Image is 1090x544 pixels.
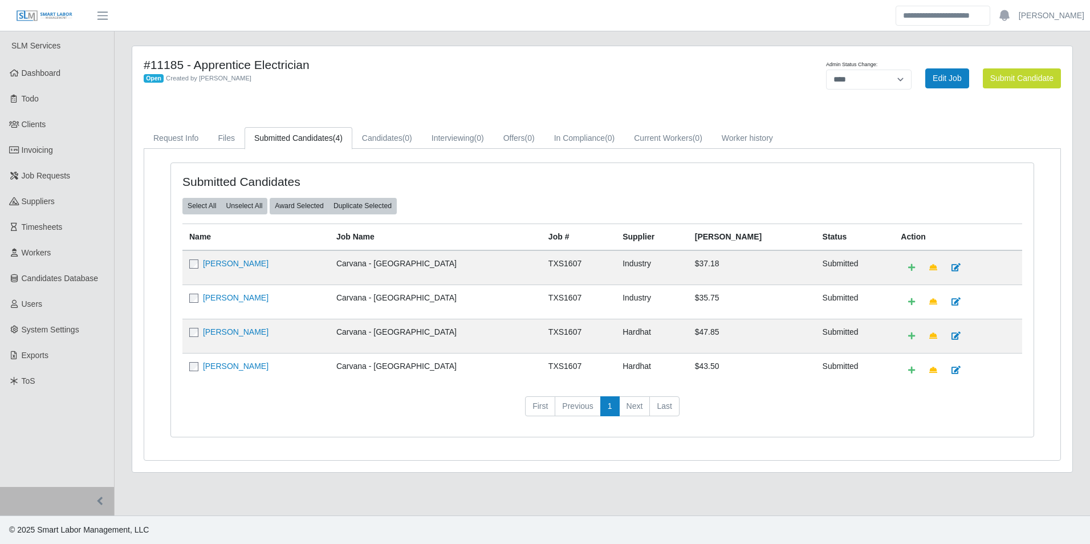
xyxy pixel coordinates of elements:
[925,68,969,88] a: Edit Job
[542,285,616,319] td: TXS1607
[816,224,894,250] th: Status
[983,68,1061,88] button: Submit Candidate
[542,224,616,250] th: Job #
[542,250,616,285] td: TXS1607
[182,174,522,189] h4: Submitted Candidates
[221,198,267,214] button: Unselect All
[22,351,48,360] span: Exports
[616,224,688,250] th: Supplier
[901,258,922,278] a: Add Default Cost Code
[693,133,702,143] span: (0)
[9,525,149,534] span: © 2025 Smart Labor Management, LLC
[816,319,894,353] td: submitted
[270,198,397,214] div: bulk actions
[542,319,616,353] td: TXS1607
[494,127,544,149] a: Offers
[688,319,816,353] td: $47.85
[203,293,269,302] a: [PERSON_NAME]
[616,319,688,353] td: Hardhat
[203,259,269,268] a: [PERSON_NAME]
[328,198,397,214] button: Duplicate Selected
[922,292,945,312] a: Make Team Lead
[22,94,39,103] span: Todo
[182,198,267,214] div: bulk actions
[333,133,343,143] span: (4)
[352,127,422,149] a: Candidates
[896,6,990,26] input: Search
[182,396,1022,426] nav: pagination
[22,120,46,129] span: Clients
[270,198,329,214] button: Award Selected
[894,224,1022,250] th: Action
[245,127,352,149] a: Submitted Candidates
[22,68,61,78] span: Dashboard
[1019,10,1084,22] a: [PERSON_NAME]
[144,127,208,149] a: Request Info
[330,319,542,353] td: Carvana - [GEOGRAPHIC_DATA]
[600,396,620,417] a: 1
[22,145,53,155] span: Invoicing
[182,198,221,214] button: Select All
[922,258,945,278] a: Make Team Lead
[525,133,535,143] span: (0)
[624,127,712,149] a: Current Workers
[901,360,922,380] a: Add Default Cost Code
[166,75,251,82] span: Created by [PERSON_NAME]
[182,224,330,250] th: Name
[901,326,922,346] a: Add Default Cost Code
[688,285,816,319] td: $35.75
[144,58,672,72] h4: #11185 - Apprentice Electrician
[22,197,55,206] span: Suppliers
[616,353,688,387] td: Hardhat
[616,285,688,319] td: Industry
[922,326,945,346] a: Make Team Lead
[826,61,877,69] label: Admin Status Change:
[688,224,816,250] th: [PERSON_NAME]
[22,299,43,308] span: Users
[22,274,99,283] span: Candidates Database
[330,285,542,319] td: Carvana - [GEOGRAPHIC_DATA]
[688,250,816,285] td: $37.18
[11,41,60,50] span: SLM Services
[712,127,783,149] a: Worker history
[330,224,542,250] th: Job Name
[330,250,542,285] td: Carvana - [GEOGRAPHIC_DATA]
[144,74,164,83] span: Open
[605,133,615,143] span: (0)
[816,285,894,319] td: submitted
[22,222,63,232] span: Timesheets
[422,127,494,149] a: Interviewing
[22,376,35,385] span: ToS
[22,325,79,334] span: System Settings
[474,133,484,143] span: (0)
[816,353,894,387] td: submitted
[616,250,688,285] td: Industry
[542,353,616,387] td: TXS1607
[544,127,625,149] a: In Compliance
[402,133,412,143] span: (0)
[22,171,71,180] span: Job Requests
[816,250,894,285] td: submitted
[330,353,542,387] td: Carvana - [GEOGRAPHIC_DATA]
[16,10,73,22] img: SLM Logo
[203,362,269,371] a: [PERSON_NAME]
[688,353,816,387] td: $43.50
[901,292,922,312] a: Add Default Cost Code
[203,327,269,336] a: [PERSON_NAME]
[22,248,51,257] span: Workers
[922,360,945,380] a: Make Team Lead
[208,127,245,149] a: Files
